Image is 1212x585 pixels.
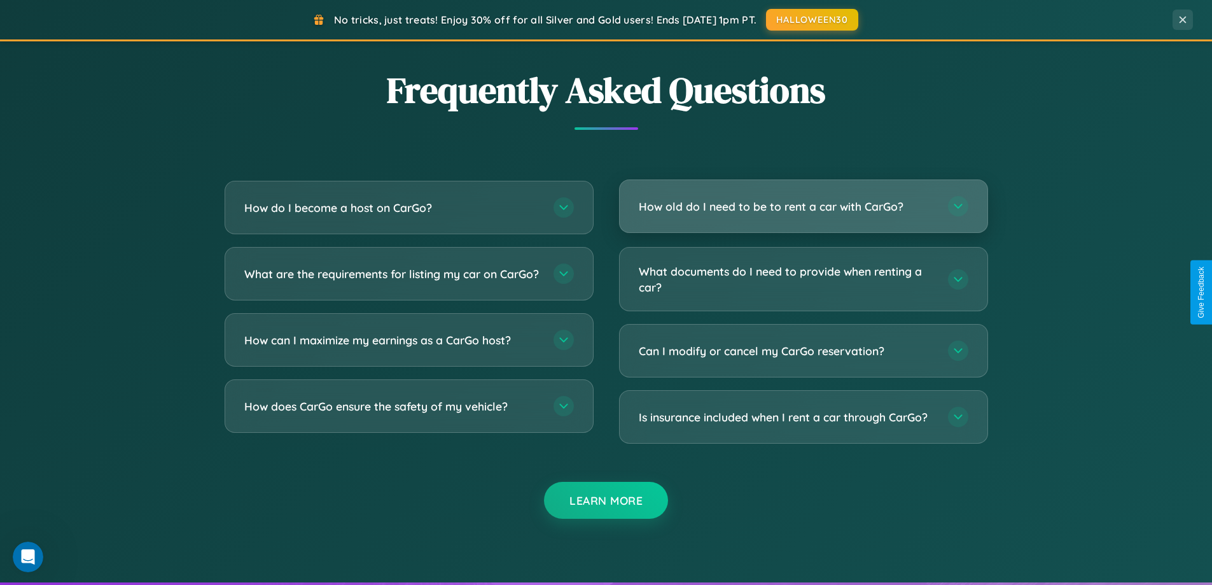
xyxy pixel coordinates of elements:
[639,199,935,215] h3: How old do I need to be to rent a car with CarGo?
[13,542,43,572] iframe: Intercom live chat
[766,9,858,31] button: HALLOWEEN30
[1197,267,1206,318] div: Give Feedback
[244,332,541,348] h3: How can I maximize my earnings as a CarGo host?
[225,66,988,115] h2: Frequently Asked Questions
[544,482,668,519] button: Learn More
[639,343,935,359] h3: Can I modify or cancel my CarGo reservation?
[244,398,541,414] h3: How does CarGo ensure the safety of my vehicle?
[639,409,935,425] h3: Is insurance included when I rent a car through CarGo?
[244,266,541,282] h3: What are the requirements for listing my car on CarGo?
[639,264,935,295] h3: What documents do I need to provide when renting a car?
[244,200,541,216] h3: How do I become a host on CarGo?
[334,13,756,26] span: No tricks, just treats! Enjoy 30% off for all Silver and Gold users! Ends [DATE] 1pm PT.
